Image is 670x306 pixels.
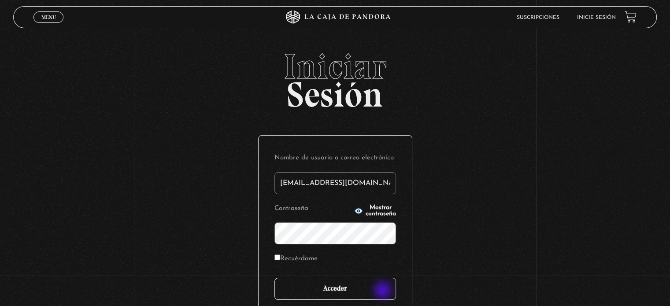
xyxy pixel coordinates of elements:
button: Mostrar contraseña [354,205,396,217]
a: Inicie sesión [577,15,616,20]
span: Mostrar contraseña [366,205,396,217]
span: Menu [41,15,56,20]
h2: Sesión [13,49,656,105]
label: Contraseña [274,202,352,216]
label: Recuérdame [274,252,318,266]
span: Iniciar [13,49,656,84]
a: View your shopping cart [625,11,637,23]
input: Recuérdame [274,254,280,260]
input: Acceder [274,278,396,300]
a: Suscripciones [517,15,559,20]
label: Nombre de usuario o correo electrónico [274,151,396,165]
span: Cerrar [38,22,59,28]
